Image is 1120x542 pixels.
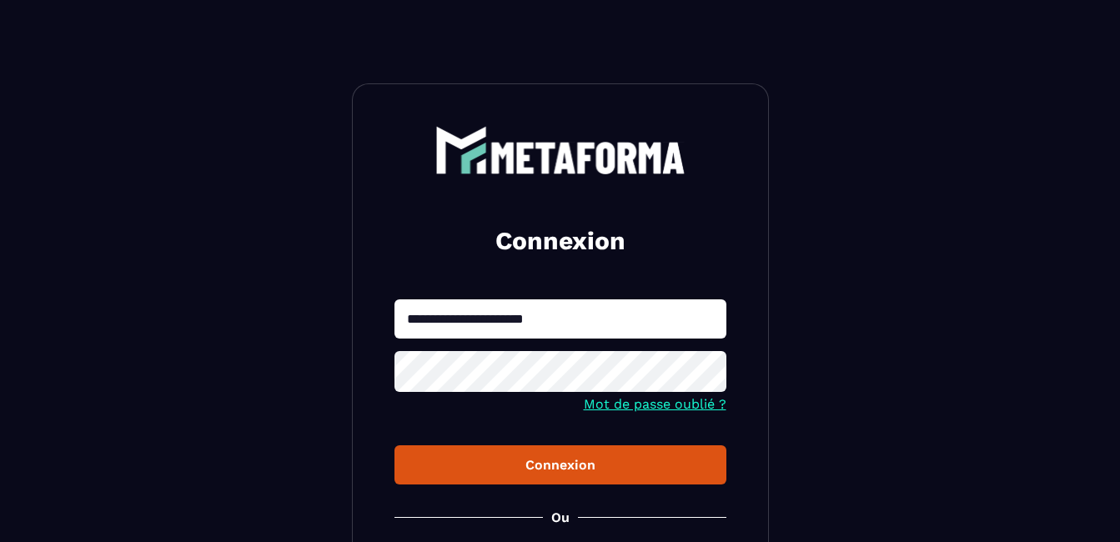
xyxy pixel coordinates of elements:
img: logo [435,126,686,174]
a: Mot de passe oublié ? [584,396,726,412]
p: Ou [551,509,570,525]
button: Connexion [394,445,726,484]
h2: Connexion [414,224,706,258]
div: Connexion [408,457,713,473]
a: logo [394,126,726,174]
